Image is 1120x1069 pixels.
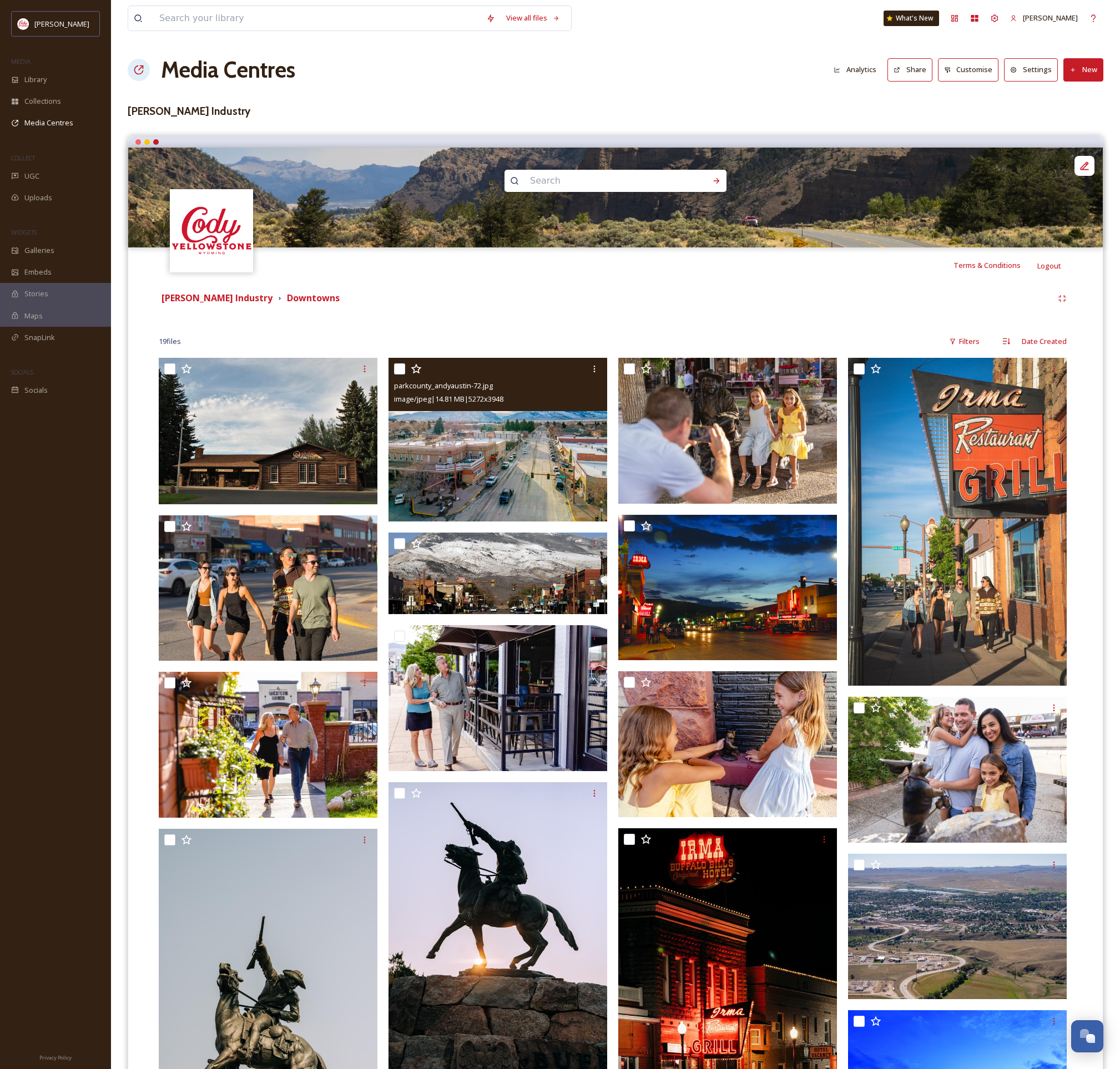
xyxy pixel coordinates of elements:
img: 0824_SHASHONENATIONALFOREST_VEHICAL.jpg [128,148,1103,247]
img: Granite and Light Downtown Shopping 3.jpg [159,515,377,661]
img: Downtown night (Mike Ross, Riester) (6).jpg [618,515,837,661]
span: Terms & Conditions [953,260,1021,270]
img: images%20(1).png [171,190,252,271]
a: Analytics [828,59,887,80]
button: Customise [938,58,999,81]
img: parkcounty_andyaustin-72.jpg [389,358,607,521]
a: Settings [1004,58,1063,81]
strong: [PERSON_NAME] Industry [162,292,273,304]
img: Cody Summer Selects -2 -27.jpg [618,671,837,817]
a: Privacy Policy [39,1050,72,1063]
span: Embeds [24,267,52,277]
span: Privacy Policy [39,1054,72,1061]
div: Filters [944,331,985,352]
button: New [1063,58,1103,81]
input: Search [524,169,677,193]
a: View all files [501,7,566,29]
img: 190802P2400547.jpg [848,854,1067,1000]
img: Cody_WY-Summer_2024-40.jpg [848,697,1067,843]
span: parkcounty_andyaustin-72.jpg [394,381,493,391]
span: Galleries [24,245,54,256]
span: Maps [24,311,43,321]
span: Media Centres [24,118,73,128]
input: Search your library [154,6,481,31]
span: Library [24,74,47,85]
div: Date Created [1016,331,1072,352]
span: Collections [24,96,61,107]
img: Granite and Light Downtown Shopping 4.jpg [848,358,1067,686]
span: 19 file s [159,336,181,347]
a: [PERSON_NAME] [1005,7,1083,29]
button: Share [887,58,932,81]
img: DSC_8232.JPG [159,358,377,504]
span: COLLECT [11,154,35,162]
span: Logout [1037,261,1061,271]
span: image/jpeg | 14.81 MB | 5272 x 3948 [394,394,503,404]
span: Socials [24,385,48,396]
img: downtowncody.jpg [389,533,607,614]
strong: Downtowns [287,292,340,304]
span: Uploads [24,192,52,203]
span: SnapLink [24,332,55,343]
button: Analytics [828,59,882,80]
span: MEDIA [11,57,31,65]
img: Cody Selects 2-00007.jpg [389,625,607,771]
span: [PERSON_NAME] [34,19,89,29]
img: Cody Selects 2-00008.jpg [159,672,377,818]
h3: [PERSON_NAME] Industry [128,103,1103,119]
span: [PERSON_NAME] [1023,13,1078,23]
span: WIDGETS [11,228,37,236]
a: Terms & Conditions [953,259,1037,272]
span: SOCIALS [11,368,33,376]
span: Stories [24,288,48,299]
img: Cody Selects 2-00026.jpg [618,358,837,504]
a: What's New [884,11,939,26]
span: UGC [24,171,39,181]
a: Customise [938,58,1005,81]
button: Settings [1004,58,1058,81]
button: Open Chat [1071,1020,1103,1052]
img: images%20(1).png [18,18,29,29]
a: Media Centres [161,53,295,87]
